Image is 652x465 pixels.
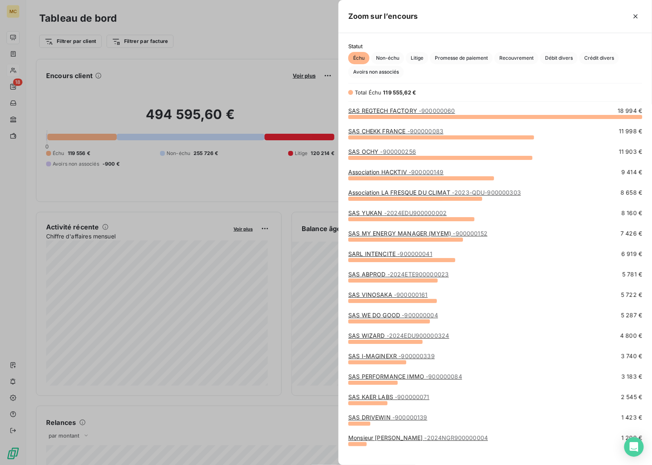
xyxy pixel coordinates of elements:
[406,52,428,64] button: Litige
[384,209,447,216] span: - 2024EDU900000002
[348,43,642,49] span: Statut
[620,332,642,340] span: 4 800 €
[621,291,642,299] span: 5 722 €
[348,107,455,114] a: SAS REGTECH FACTORY
[621,413,642,422] span: 1 423 €
[348,455,456,462] a: SARL VILLES&SHOPPING
[348,189,521,196] a: Association LA FRESQUE DU CLIMAT
[348,291,427,298] a: SAS VINOSAKA
[348,414,427,421] a: SAS DRIVEWIN
[621,434,642,442] span: 1 200 €
[392,414,427,421] span: - 900000139
[419,107,455,114] span: - 900000060
[348,209,447,216] a: SAS YUKAN
[621,393,642,401] span: 2 545 €
[348,332,449,339] a: SAS WIZARD
[355,89,382,96] span: Total Échu
[348,66,404,78] button: Avoirs non associés
[387,332,450,339] span: - 2024EDU900000324
[619,148,642,156] span: 11 903 €
[621,311,642,319] span: 5 287 €
[424,434,488,441] span: - 2024NGR900000004
[348,271,449,278] a: SAS ABPROD
[348,168,444,175] a: Association HACKTIV
[621,189,642,197] span: 8 658 €
[579,52,619,64] button: Crédit divers
[348,11,418,22] h5: Zoom sur l’encours
[348,52,369,64] button: Échu
[409,168,444,175] span: - 900000149
[621,229,642,238] span: 7 426 €
[383,89,416,96] span: 119 555,62 €
[452,189,521,196] span: - 2023-QDU-900000303
[380,148,416,155] span: - 900000256
[394,291,428,298] span: - 900000161
[348,230,487,237] a: SAS MY ENERGY MANAGER (MYEM)
[407,128,444,135] span: - 900000083
[348,434,488,441] a: Monsieur [PERSON_NAME]
[430,52,493,64] button: Promesse de paiement
[426,373,462,380] span: - 900000084
[494,52,539,64] button: Recouvrement
[621,352,642,360] span: 3 740 €
[398,353,435,359] span: - 900000339
[348,393,429,400] a: SAS KAER LABS
[348,373,462,380] a: SAS PERFORMANCE IMMO
[540,52,578,64] button: Débit divers
[348,148,416,155] a: SAS OCHY
[420,455,456,462] span: - 900000068
[371,52,404,64] button: Non-échu
[348,250,432,257] a: SARL INTENCITE
[348,128,443,135] a: SAS CHEKK FRANCE
[402,312,438,319] span: - 900000004
[387,271,449,278] span: - 2024ETE900000023
[621,454,642,463] span: 1 200 €
[621,168,642,176] span: 9 414 €
[348,312,438,319] a: SAS WE DO GOOD
[338,107,652,455] div: grid
[397,250,432,257] span: - 900000041
[453,230,487,237] span: - 900000152
[619,127,642,135] span: 11 998 €
[621,209,642,217] span: 8 160 €
[395,393,429,400] span: - 900000071
[621,250,642,258] span: 6 919 €
[624,437,644,457] div: Open Intercom Messenger
[618,107,642,115] span: 18 994 €
[348,353,435,359] a: SAS I-MAGINEXR
[622,270,642,279] span: 5 781 €
[621,373,642,381] span: 3 183 €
